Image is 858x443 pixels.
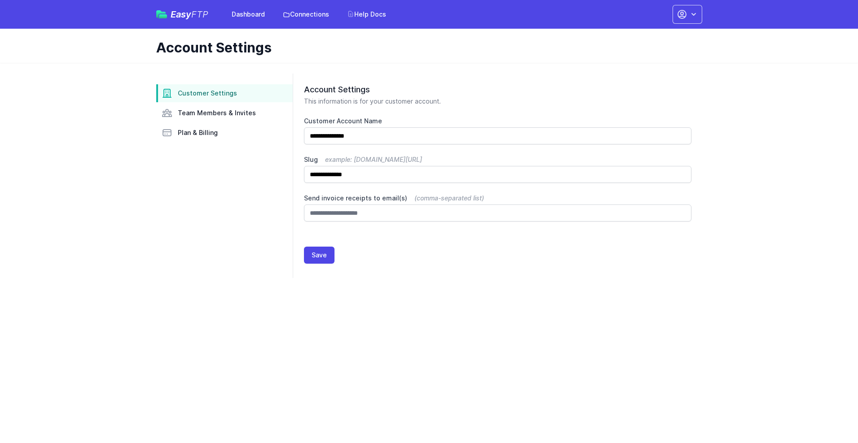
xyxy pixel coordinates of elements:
label: Customer Account Name [304,117,691,126]
a: Customer Settings [156,84,293,102]
span: Team Members & Invites [178,109,256,117]
a: Connections [277,6,334,22]
label: Send invoice receipts to email(s) [304,194,691,203]
a: Dashboard [226,6,270,22]
span: (comma-separated list) [414,194,484,202]
p: This information is for your customer account. [304,97,691,106]
span: FTP [191,9,208,20]
label: Slug [304,155,691,164]
img: easyftp_logo.png [156,10,167,18]
h1: Account Settings [156,39,695,56]
a: Help Docs [342,6,392,22]
span: Easy [171,10,208,19]
button: Save [304,247,334,264]
h2: Account Settings [304,84,691,95]
a: Team Members & Invites [156,104,293,122]
span: Plan & Billing [178,128,218,137]
span: Customer Settings [178,89,237,98]
span: example: [DOMAIN_NAME][URL] [325,156,422,163]
a: Plan & Billing [156,124,293,142]
a: EasyFTP [156,10,208,19]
